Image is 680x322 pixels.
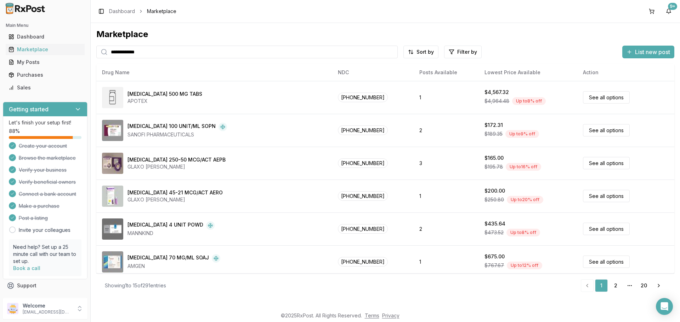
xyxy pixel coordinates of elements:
span: Create your account [19,142,67,150]
div: [MEDICAL_DATA] 45-21 MCG/ACT AERO [127,189,223,196]
div: $675.00 [484,253,505,260]
div: Up to 12 % off [507,262,542,269]
nav: breadcrumb [109,8,176,15]
a: See all options [583,91,630,104]
div: [MEDICAL_DATA] 100 UNIT/ML SOPN [127,123,216,131]
span: Verify your business [19,166,67,174]
button: Sort by [403,46,438,58]
div: GLAXO [PERSON_NAME] [127,196,223,203]
img: Advair Diskus 250-50 MCG/ACT AEPB [102,153,123,174]
div: Up to 8 % off [512,97,546,105]
button: Feedback [3,292,87,305]
div: Up to 20 % off [507,196,543,204]
th: Action [577,64,674,81]
span: $473.52 [484,229,504,236]
span: [PHONE_NUMBER] [338,158,388,168]
span: [PHONE_NUMBER] [338,257,388,267]
div: [MEDICAL_DATA] 500 MG TABS [127,90,202,98]
a: See all options [583,157,630,169]
td: 2 [414,212,479,245]
p: Need help? Set up a 25 minute call with our team to set up. [13,244,77,265]
span: Make a purchase [19,203,59,210]
th: Posts Available [414,64,479,81]
th: Lowest Price Available [479,64,577,81]
span: [PHONE_NUMBER] [338,93,388,102]
a: Purchases [6,69,85,81]
button: Support [3,279,87,292]
button: Dashboard [3,31,87,42]
div: $4,567.32 [484,89,509,96]
img: User avatar [7,303,18,314]
button: Sales [3,82,87,93]
td: 3 [414,147,479,180]
div: SANOFI PHARMACEUTICALS [127,131,227,138]
a: Marketplace [6,43,85,56]
th: NDC [332,64,414,81]
button: Marketplace [3,44,87,55]
td: 1 [414,81,479,114]
a: Dashboard [109,8,135,15]
a: Sales [6,81,85,94]
span: 88 % [9,128,20,135]
a: 1 [595,279,608,292]
button: Filter by [444,46,482,58]
div: AMGEN [127,263,220,270]
td: 1 [414,245,479,278]
span: $767.67 [484,262,504,269]
span: $250.80 [484,196,504,203]
div: $435.64 [484,220,505,227]
span: [PHONE_NUMBER] [338,191,388,201]
button: My Posts [3,57,87,68]
div: [MEDICAL_DATA] 4 UNIT POWD [127,221,203,230]
span: Filter by [457,48,477,55]
a: Terms [365,312,379,318]
span: $4,964.48 [484,98,509,105]
a: See all options [583,190,630,202]
td: 1 [414,180,479,212]
span: $195.78 [484,163,503,170]
div: Marketplace [96,29,674,40]
div: Up to 8 % off [506,229,540,236]
div: Up to 16 % off [506,163,541,171]
img: Afrezza 4 UNIT POWD [102,218,123,240]
p: Welcome [23,302,72,309]
button: 9+ [663,6,674,17]
div: GLAXO [PERSON_NAME] [127,163,226,170]
span: [PHONE_NUMBER] [338,125,388,135]
a: See all options [583,223,630,235]
div: [MEDICAL_DATA] 250-50 MCG/ACT AEPB [127,156,226,163]
div: Sales [8,84,82,91]
div: Showing 1 to 15 of 291 entries [105,282,166,289]
a: See all options [583,256,630,268]
a: Dashboard [6,30,85,43]
img: Admelog SoloStar 100 UNIT/ML SOPN [102,120,123,141]
span: [PHONE_NUMBER] [338,224,388,234]
div: $172.31 [484,122,503,129]
div: APOTEX [127,98,202,105]
td: 2 [414,114,479,147]
div: My Posts [8,59,82,66]
span: Browse the marketplace [19,154,76,162]
img: Aimovig 70 MG/ML SOAJ [102,251,123,273]
a: Privacy [382,312,399,318]
div: Purchases [8,71,82,78]
button: Purchases [3,69,87,81]
h3: Getting started [9,105,49,113]
div: Marketplace [8,46,82,53]
div: [MEDICAL_DATA] 70 MG/ML SOAJ [127,254,209,263]
div: Dashboard [8,33,82,40]
img: Abiraterone Acetate 500 MG TABS [102,87,123,108]
a: Go to next page [652,279,666,292]
a: See all options [583,124,630,136]
nav: pagination [581,279,666,292]
th: Drug Name [96,64,332,81]
a: Book a call [13,265,40,271]
div: $200.00 [484,187,505,194]
button: List new post [622,46,674,58]
span: List new post [635,48,670,56]
a: My Posts [6,56,85,69]
h2: Main Menu [6,23,85,28]
a: 2 [609,279,622,292]
a: Invite your colleagues [19,227,70,234]
a: List new post [622,49,674,56]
